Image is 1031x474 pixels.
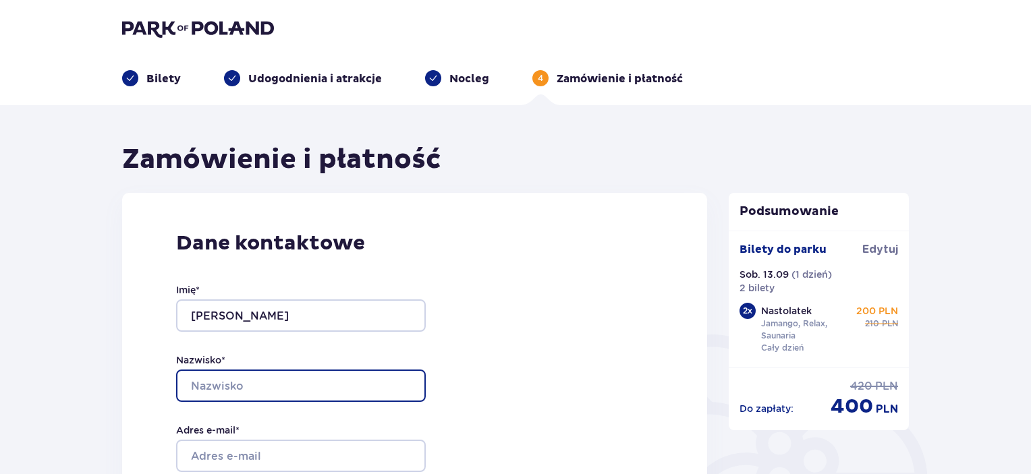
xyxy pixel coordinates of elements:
[761,342,804,354] p: Cały dzień
[761,318,854,342] p: Jamango, Relax, Saunaria
[176,299,426,332] input: Imię
[740,242,827,257] p: Bilety do parku
[122,143,441,177] h1: Zamówienie i płatność
[176,369,426,402] input: Nazwisko
[850,379,872,394] p: 420
[176,231,653,256] p: Dane kontaktowe
[740,268,789,281] p: Sob. 13.09
[176,440,426,472] input: Adres e-mail
[862,242,898,257] a: Edytuj
[449,71,489,86] p: Nocleg
[176,283,200,297] label: Imię *
[740,281,775,295] p: 2 bilety
[856,304,898,318] p: 200 PLN
[176,423,240,437] label: Adres e-mail *
[882,318,898,330] p: PLN
[761,304,812,318] p: Nastolatek
[538,72,543,84] p: 4
[248,71,382,86] p: Udogodnienia i atrakcje
[729,204,910,220] p: Podsumowanie
[146,71,181,86] p: Bilety
[740,402,793,415] p: Do zapłaty :
[875,379,898,394] p: PLN
[557,71,683,86] p: Zamówienie i płatność
[791,268,832,281] p: ( 1 dzień )
[865,318,879,330] p: 210
[876,402,898,417] p: PLN
[122,19,274,38] img: Park of Poland logo
[740,303,756,319] div: 2 x
[831,394,873,419] p: 400
[176,353,225,367] label: Nazwisko *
